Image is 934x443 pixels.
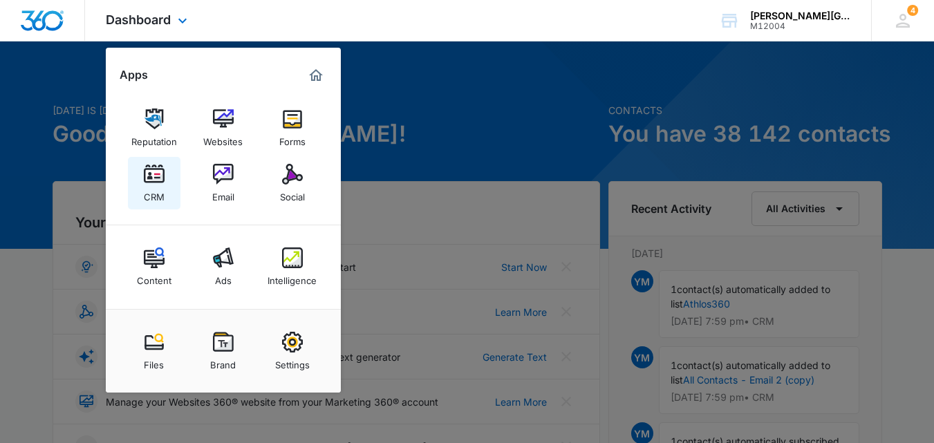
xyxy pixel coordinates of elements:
a: Files [128,325,180,377]
a: Websites [197,102,250,154]
div: Websites [203,129,243,147]
div: Forms [279,129,306,147]
div: CRM [144,185,165,202]
a: Brand [197,325,250,377]
a: Settings [266,325,319,377]
div: Email [212,185,234,202]
a: Ads [197,241,250,293]
a: Forms [266,102,319,154]
div: Intelligence [268,268,317,286]
a: CRM [128,157,180,209]
div: Ads [215,268,232,286]
a: Reputation [128,102,180,154]
a: Social [266,157,319,209]
h2: Apps [120,68,148,82]
div: account name [750,10,851,21]
div: Brand [210,352,236,370]
a: Intelligence [266,241,319,293]
a: Email [197,157,250,209]
a: Content [128,241,180,293]
div: account id [750,21,851,31]
span: 4 [907,5,918,16]
div: notifications count [907,5,918,16]
a: Marketing 360® Dashboard [305,64,327,86]
div: Content [137,268,171,286]
div: Reputation [131,129,177,147]
div: Social [280,185,305,202]
div: Files [144,352,164,370]
div: Settings [275,352,310,370]
span: Dashboard [106,12,171,27]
